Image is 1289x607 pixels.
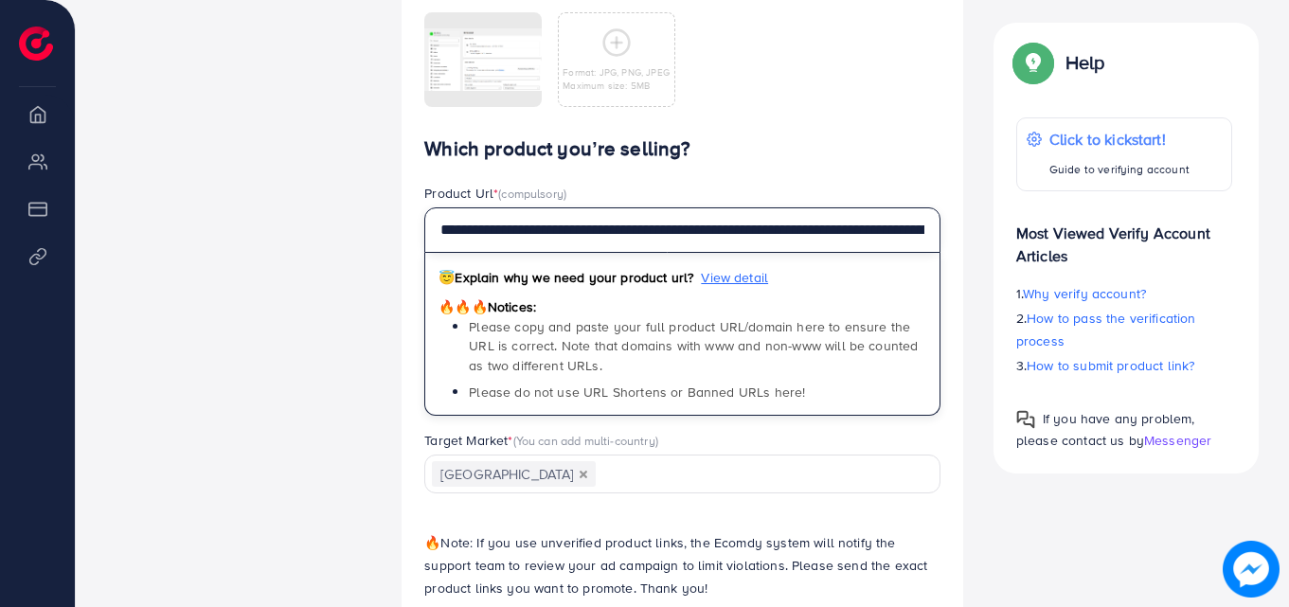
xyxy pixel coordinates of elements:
span: [GEOGRAPHIC_DATA] [432,461,596,488]
span: Please copy and paste your full product URL/domain here to ensure the URL is correct. Note that d... [469,317,918,375]
span: View detail [701,268,768,287]
span: 😇 [439,268,455,287]
p: Format: JPG, PNG, JPEG [563,65,670,79]
span: How to submit product link? [1027,356,1194,375]
img: logo [19,27,53,61]
img: Popup guide [1016,410,1035,429]
p: Maximum size: 5MB [563,79,670,92]
span: Explain why we need your product url? [439,268,693,287]
span: If you have any problem, please contact us by [1016,409,1195,450]
span: Why verify account? [1023,284,1146,303]
span: Messenger [1144,431,1211,450]
span: 🔥 [424,533,440,552]
p: Click to kickstart! [1049,128,1190,151]
img: img uploaded [424,28,542,90]
img: image [1223,541,1280,598]
p: Note: If you use unverified product links, the Ecomdy system will notify the support team to revi... [424,531,940,599]
span: 🔥🔥🔥 [439,297,487,316]
p: Most Viewed Verify Account Articles [1016,206,1232,267]
img: Popup guide [1016,45,1050,80]
span: Please do not use URL Shortens or Banned URLs here! [469,383,805,402]
p: Guide to verifying account [1049,158,1190,181]
span: How to pass the verification process [1016,309,1196,350]
span: (compulsory) [498,185,566,202]
p: Help [1065,51,1105,74]
label: Product Url [424,184,566,203]
p: 2. [1016,307,1232,352]
button: Deselect Pakistan [579,470,588,479]
input: Search for option [598,460,916,490]
label: Target Market [424,431,658,450]
span: (You can add multi-country) [513,432,658,449]
span: Notices: [439,297,536,316]
div: Search for option [424,455,940,493]
p: 3. [1016,354,1232,377]
h4: Which product you’re selling? [424,137,940,161]
p: 1. [1016,282,1232,305]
